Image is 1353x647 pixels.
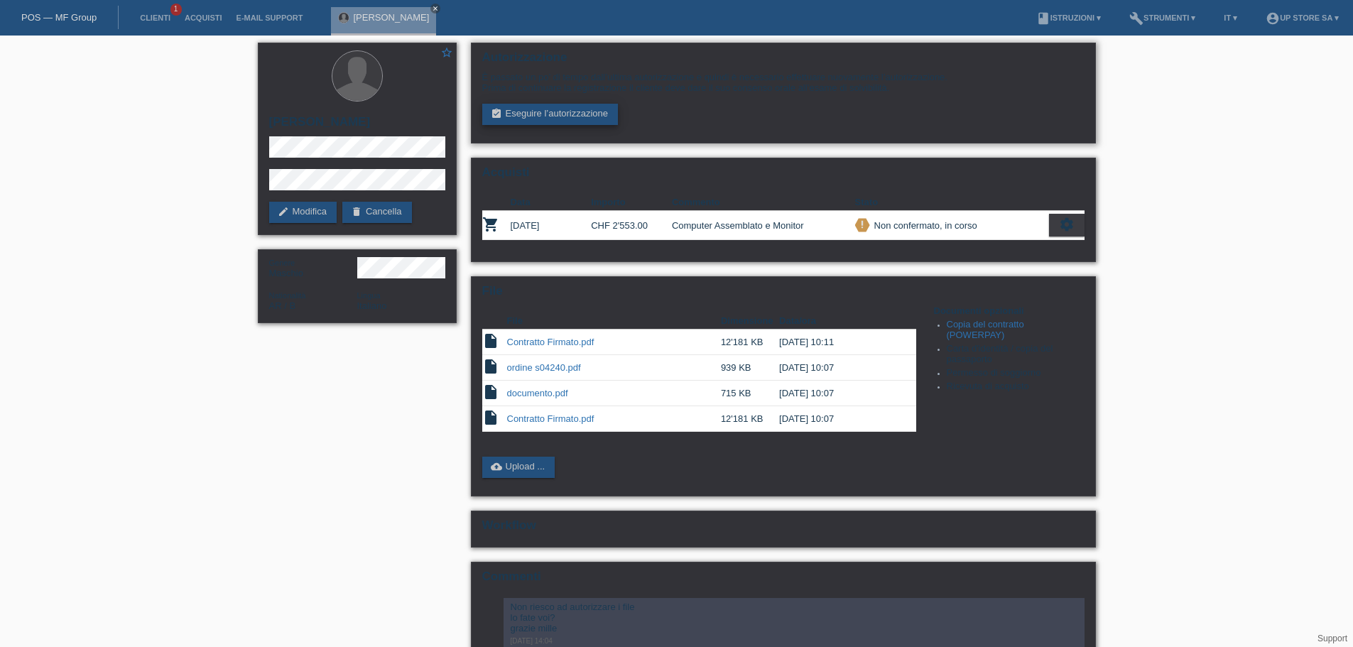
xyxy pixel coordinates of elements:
th: Importo [591,194,672,211]
td: CHF 2'553.00 [591,211,672,240]
td: 12'181 KB [721,406,779,432]
i: book [1036,11,1050,26]
i: edit [278,206,289,217]
th: File [507,312,721,330]
span: Nationalità [269,291,306,300]
td: [DATE] 10:07 [779,406,896,432]
a: buildStrumenti ▾ [1122,13,1202,22]
td: Computer Assemblato e Monitor [672,211,855,240]
th: Data/ora [779,312,896,330]
li: Carta d'identità / copia del passaporto [947,343,1085,367]
li: Ricevuta di acquisto [947,381,1085,394]
i: cloud_upload [491,461,502,472]
a: IT ▾ [1217,13,1244,22]
i: priority_high [857,219,867,229]
div: Non riesco ad autorizzare i file lo fate voi? grazie mille [511,602,1077,634]
i: insert_drive_file [482,358,499,375]
a: documento.pdf [507,388,568,398]
a: Contratto Firmato.pdf [507,413,594,424]
a: star_border [440,46,453,61]
td: 939 KB [721,355,779,381]
span: Genere [269,259,295,267]
th: Commento [672,194,855,211]
h2: File [482,284,1085,305]
a: [PERSON_NAME] [353,12,429,23]
a: Support [1317,634,1347,643]
span: Lingua [357,291,381,300]
h4: Documenti opzionali [934,305,1085,316]
div: Maschio [269,257,357,278]
h2: Commenti [482,570,1085,591]
a: E-mail Support [229,13,310,22]
h2: Acquisti [482,165,1085,187]
i: POSP00028057 [482,216,499,233]
td: [DATE] 10:11 [779,330,896,355]
a: account_circleUp Store SA ▾ [1259,13,1346,22]
a: close [430,4,440,13]
a: assignment_turned_inEseguire l’autorizzazione [482,104,619,125]
a: Clienti [133,13,178,22]
i: settings [1059,217,1075,232]
i: star_border [440,46,453,59]
td: [DATE] 10:07 [779,355,896,381]
span: 1 [170,4,182,16]
i: assignment_turned_in [491,108,502,119]
th: Dimensione [721,312,779,330]
i: insert_drive_file [482,409,499,426]
a: bookIstruzioni ▾ [1029,13,1108,22]
td: [DATE] [511,211,592,240]
i: close [432,5,439,12]
a: Copia del contratto (POWERPAY) [947,319,1024,340]
a: deleteCancella [342,202,412,223]
td: [DATE] 10:07 [779,381,896,406]
td: 715 KB [721,381,779,406]
h2: [PERSON_NAME] [269,115,445,136]
i: account_circle [1266,11,1280,26]
i: delete [351,206,362,217]
li: Permesso di soggiorno [947,367,1085,381]
td: 12'181 KB [721,330,779,355]
a: cloud_uploadUpload ... [482,457,555,478]
a: ordine s04240.pdf [507,362,581,373]
th: Data [511,194,592,211]
div: È passato un po’ di tempo dall’ultima autorizzazione e quindi è necessario effettuare nuovamente ... [482,72,1085,93]
a: POS — MF Group [21,12,97,23]
i: insert_drive_file [482,384,499,401]
i: build [1129,11,1143,26]
i: insert_drive_file [482,332,499,349]
div: Non confermato, in corso [870,218,977,233]
h2: Autorizzazione [482,50,1085,72]
div: [DATE] 14:04 [511,637,1077,645]
h2: Workflow [482,518,1085,540]
span: Argentina / B / 26.05.2021 [269,300,296,311]
span: Italiano [357,300,387,311]
a: Contratto Firmato.pdf [507,337,594,347]
th: Stato [855,194,1049,211]
a: Acquisti [178,13,229,22]
a: editModifica [269,202,337,223]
